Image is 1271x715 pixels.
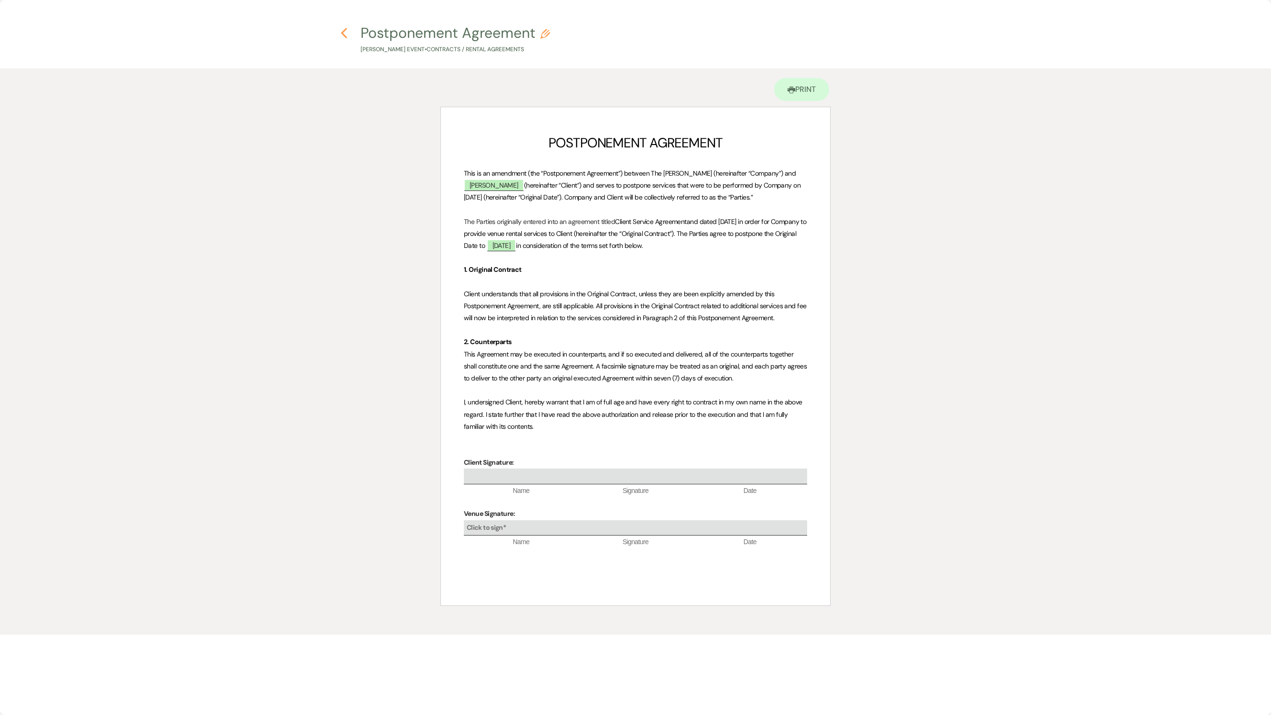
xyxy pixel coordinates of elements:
strong: Client Signature: [464,458,514,467]
span: Client Service Agreement [615,217,687,226]
a: Print [774,78,829,101]
span: (hereinafter “Client”) and serves to postpone services that were to be performed by Company on [D... [464,181,802,201]
p: [PERSON_NAME] Event • Contracts / Rental Agreements [361,45,550,54]
span: and dated [DATE] in order for Company to provide venue rental services to Client (hereinafter the... [464,217,808,250]
span: [PERSON_NAME] [464,179,524,191]
span: This Agreement may be executed in counterparts, and if so executed and delivered, all of the coun... [464,350,809,382]
span: Client understands that all provisions in the Original Contract, unless they are been explicitly ... [464,290,808,322]
span: Name [464,486,578,496]
strong: Venue Signature: [464,509,515,518]
span: in consideration of the terms set forth below. [516,241,643,250]
span: This is an amendment (the “Postponement Agreement”) between The [PERSON_NAME] (hereinafter “Compa... [464,169,796,178]
strong: 2. Counterparts [464,337,512,346]
span: Date [693,537,807,547]
p: The Parties originally entered into an agreement titled [464,216,807,252]
span: Date [693,486,807,496]
button: Postponement Agreement[PERSON_NAME] Event•Contracts / Rental Agreements [361,26,550,54]
span: Signature [578,537,692,547]
span: POSTPONEMENT AGREEMENT [548,134,722,152]
span: [DATE] [487,239,516,251]
span: I, undersigned Client, hereby warrant that I am of full age and have every right to contract in m... [464,398,804,430]
span: Name [464,537,578,547]
span: Signature [578,486,692,496]
strong: 1. Original Contract [464,265,522,274]
b: Click to sign* [467,523,506,532]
